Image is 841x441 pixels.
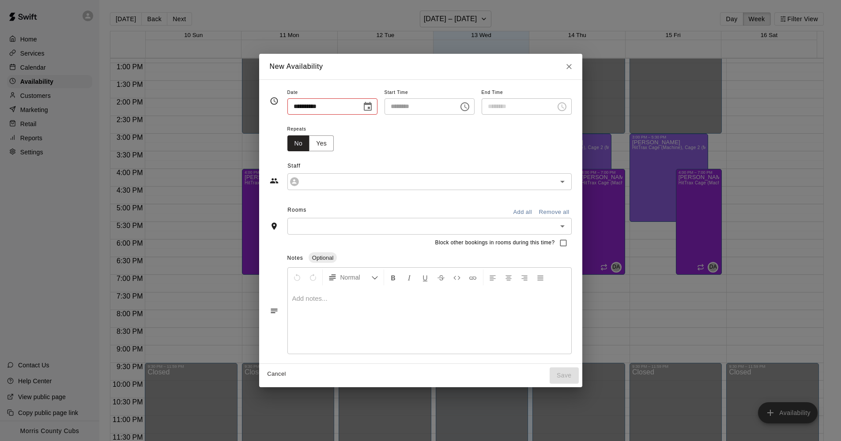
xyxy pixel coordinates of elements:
[482,87,572,99] span: End Time
[287,255,303,261] span: Notes
[537,206,572,219] button: Remove all
[309,135,334,152] button: Yes
[270,61,323,72] h6: New Availability
[556,220,569,232] button: Open
[263,367,291,381] button: Cancel
[402,269,417,285] button: Format Italics
[359,98,377,116] button: Choose date
[287,87,377,99] span: Date
[270,97,279,105] svg: Timing
[435,239,555,247] span: Block other bookings in rooms during this time?
[290,269,305,285] button: Undo
[556,176,569,188] button: Open
[561,59,577,75] button: Close
[517,269,532,285] button: Right Align
[509,206,537,219] button: Add all
[324,269,382,285] button: Formatting Options
[465,269,480,285] button: Insert Link
[305,269,321,285] button: Redo
[340,273,371,282] span: Normal
[309,254,337,261] span: Optional
[287,135,310,152] button: No
[270,176,279,185] svg: Staff
[418,269,433,285] button: Format Underline
[456,98,474,116] button: Choose time
[287,135,334,152] div: outlined button group
[287,123,341,135] span: Repeats
[533,269,548,285] button: Justify Align
[385,87,475,99] span: Start Time
[501,269,516,285] button: Center Align
[270,222,279,231] svg: Rooms
[386,269,401,285] button: Format Bold
[485,269,500,285] button: Left Align
[449,269,464,285] button: Insert Code
[287,207,306,213] span: Rooms
[287,159,571,173] span: Staff
[434,269,449,285] button: Format Strikethrough
[270,306,279,315] svg: Notes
